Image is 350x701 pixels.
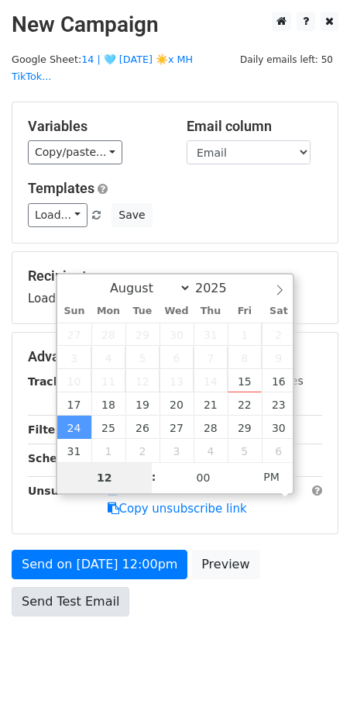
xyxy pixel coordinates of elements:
[12,54,193,83] small: Google Sheet:
[57,346,91,369] span: August 3, 2025
[91,346,125,369] span: August 4, 2025
[57,369,91,392] span: August 10, 2025
[125,323,160,346] span: July 29, 2025
[57,323,91,346] span: July 27, 2025
[112,203,152,227] button: Save
[28,140,122,164] a: Copy/paste...
[273,627,350,701] iframe: Chat Widget
[250,461,293,492] span: Click to toggle
[28,268,322,308] div: Loading...
[262,323,296,346] span: August 2, 2025
[160,306,194,316] span: Wed
[228,439,262,462] span: September 5, 2025
[12,550,187,579] a: Send on [DATE] 12:00pm
[262,346,296,369] span: August 9, 2025
[28,423,67,436] strong: Filters
[57,439,91,462] span: August 31, 2025
[28,485,104,497] strong: Unsubscribe
[228,323,262,346] span: August 1, 2025
[194,416,228,439] span: August 28, 2025
[228,306,262,316] span: Fri
[262,439,296,462] span: September 6, 2025
[194,369,228,392] span: August 14, 2025
[91,416,125,439] span: August 25, 2025
[28,375,80,388] strong: Tracking
[194,392,228,416] span: August 21, 2025
[194,346,228,369] span: August 7, 2025
[235,54,338,65] a: Daily emails left: 50
[194,306,228,316] span: Thu
[228,392,262,416] span: August 22, 2025
[91,323,125,346] span: July 28, 2025
[152,461,156,492] span: :
[57,306,91,316] span: Sun
[91,439,125,462] span: September 1, 2025
[160,416,194,439] span: August 27, 2025
[91,306,125,316] span: Mon
[125,306,160,316] span: Tue
[262,369,296,392] span: August 16, 2025
[125,392,160,416] span: August 19, 2025
[28,348,322,365] h5: Advanced
[194,323,228,346] span: July 31, 2025
[28,268,322,285] h5: Recipients
[156,462,251,493] input: Minute
[57,462,152,493] input: Hour
[28,452,84,464] strong: Schedule
[28,203,87,227] a: Load...
[12,54,193,83] a: 14 | 🩵 [DATE] ☀️x MH TikTok...
[160,369,194,392] span: August 13, 2025
[242,373,303,389] label: UTM Codes
[262,392,296,416] span: August 23, 2025
[194,439,228,462] span: September 4, 2025
[57,416,91,439] span: August 24, 2025
[187,118,322,135] h5: Email column
[160,439,194,462] span: September 3, 2025
[28,118,163,135] h5: Variables
[28,180,94,196] a: Templates
[160,346,194,369] span: August 6, 2025
[228,416,262,439] span: August 29, 2025
[191,550,259,579] a: Preview
[160,323,194,346] span: July 30, 2025
[160,392,194,416] span: August 20, 2025
[57,392,91,416] span: August 17, 2025
[91,392,125,416] span: August 18, 2025
[228,369,262,392] span: August 15, 2025
[262,306,296,316] span: Sat
[12,587,129,616] a: Send Test Email
[108,502,247,516] a: Copy unsubscribe link
[262,416,296,439] span: August 30, 2025
[125,346,160,369] span: August 5, 2025
[191,281,247,295] input: Year
[125,369,160,392] span: August 12, 2025
[228,346,262,369] span: August 8, 2025
[91,369,125,392] span: August 11, 2025
[235,51,338,68] span: Daily emails left: 50
[125,416,160,439] span: August 26, 2025
[125,439,160,462] span: September 2, 2025
[12,12,338,38] h2: New Campaign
